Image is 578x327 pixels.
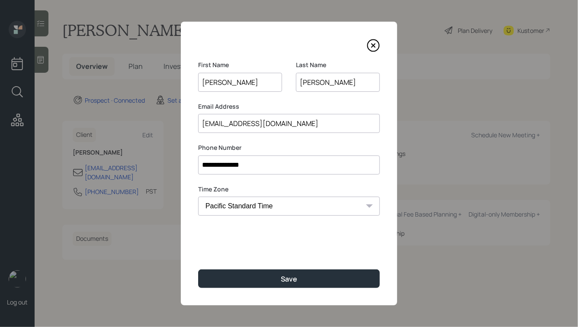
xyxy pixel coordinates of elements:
[198,61,282,69] label: First Name
[198,102,380,111] label: Email Address
[198,143,380,152] label: Phone Number
[281,274,297,284] div: Save
[198,185,380,194] label: Time Zone
[296,61,380,69] label: Last Name
[198,269,380,288] button: Save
